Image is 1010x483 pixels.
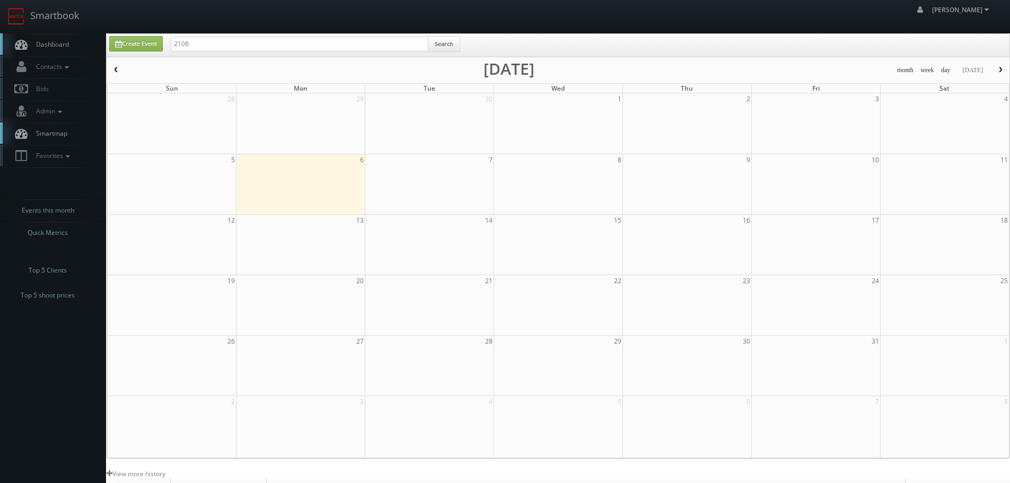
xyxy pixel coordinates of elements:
span: Wed [551,84,565,93]
span: 28 [484,336,494,347]
span: 30 [742,336,751,347]
span: 14 [484,215,494,226]
span: 5 [230,154,236,165]
span: 22 [613,275,622,286]
span: Sat [939,84,950,93]
span: 3 [359,396,365,407]
span: 21 [484,275,494,286]
span: 29 [355,93,365,104]
span: 11 [999,154,1009,165]
span: Admin [31,107,65,116]
a: View more history [107,469,165,478]
span: 23 [742,275,751,286]
span: 8 [1003,396,1009,407]
span: 16 [742,215,751,226]
span: Quick Metrics [28,227,68,238]
span: Favorites [31,151,73,160]
span: 31 [871,336,880,347]
button: month [893,64,917,77]
span: 19 [226,275,236,286]
span: 25 [999,275,1009,286]
span: 26 [226,336,236,347]
span: 4 [1003,93,1009,104]
button: week [917,64,938,77]
span: 15 [613,215,622,226]
button: Search [428,36,460,52]
span: Smartmap [31,129,67,138]
span: Tue [424,84,435,93]
span: Contacts [31,62,72,71]
span: Thu [681,84,693,93]
input: Search for Events [171,37,428,51]
span: 6 [359,154,365,165]
span: 17 [871,215,880,226]
span: 8 [617,154,622,165]
a: Create Event [109,36,163,51]
span: 3 [874,93,880,104]
span: 7 [488,154,494,165]
span: 27 [355,336,365,347]
span: 24 [871,275,880,286]
span: 12 [226,215,236,226]
h2: [DATE] [484,64,534,74]
span: 10 [871,154,880,165]
span: 7 [874,396,880,407]
span: Bids [31,84,49,93]
span: 4 [488,396,494,407]
button: day [937,64,954,77]
span: 2 [230,396,236,407]
span: 29 [613,336,622,347]
span: 20 [355,275,365,286]
button: [DATE] [959,64,987,77]
span: Top 5 shoot prices [21,290,75,301]
span: 13 [355,215,365,226]
span: Top 5 Clients [29,265,67,276]
span: 6 [745,396,751,407]
span: Sun [166,84,178,93]
span: Fri [812,84,820,93]
span: 2 [745,93,751,104]
span: [PERSON_NAME] [932,5,992,14]
span: Events this month [22,205,74,216]
span: 18 [999,215,1009,226]
span: 5 [617,396,622,407]
span: 30 [484,93,494,104]
img: smartbook-logo.png [8,8,25,25]
span: 28 [226,93,236,104]
span: Dashboard [31,40,69,49]
span: 9 [745,154,751,165]
span: 1 [1003,336,1009,347]
span: 1 [617,93,622,104]
span: Mon [294,84,308,93]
